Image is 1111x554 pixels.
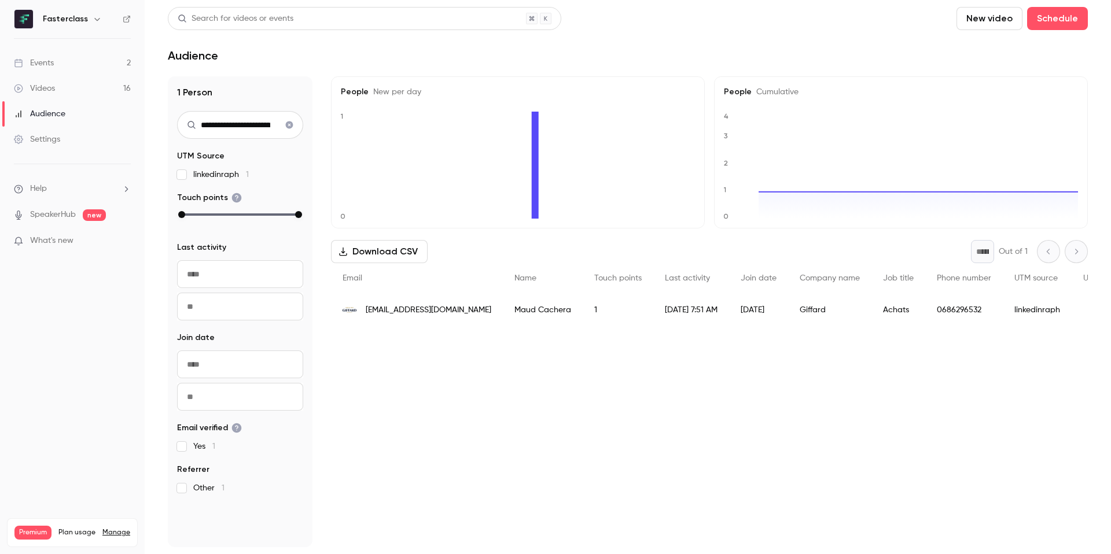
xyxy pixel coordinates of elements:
span: Company name [800,274,860,282]
text: 1 [340,112,343,120]
h5: People [724,86,1078,98]
button: Download CSV [331,240,428,263]
span: What's new [30,235,73,247]
span: linkedinraph [193,169,249,180]
span: 1 [246,171,249,179]
span: Referrer [177,464,209,475]
span: Yes [193,441,215,452]
div: 0686296532 [925,294,1003,326]
span: UTM Source [177,150,225,162]
div: Settings [14,134,60,145]
a: SpeakerHub [30,209,76,221]
span: Email [343,274,362,282]
li: help-dropdown-opener [14,183,131,195]
text: 1 [723,186,726,194]
h1: 1 Person [177,86,303,99]
div: max [295,211,302,218]
span: Join date [177,332,215,344]
span: Name [514,274,536,282]
div: Achats [871,294,925,326]
div: Audience [14,108,65,120]
input: To [177,293,303,320]
div: min [178,211,185,218]
div: Videos [14,83,55,94]
span: Help [30,183,47,195]
span: Last activity [665,274,710,282]
div: 1 [583,294,653,326]
div: Events [14,57,54,69]
span: Email verified [177,422,242,434]
span: Other [193,482,225,494]
span: Last activity [177,242,226,253]
span: Touch points [177,192,242,204]
span: Cumulative [752,88,799,96]
span: Touch points [594,274,642,282]
span: [EMAIL_ADDRESS][DOMAIN_NAME] [366,304,491,316]
span: 1 [212,442,215,450]
div: Maud Cachera [503,294,583,326]
div: linkedinraph [1003,294,1072,326]
button: Schedule [1027,7,1088,30]
div: Search for videos or events [178,13,293,25]
span: new [83,209,106,221]
span: 1 [222,484,225,492]
text: 3 [724,132,728,140]
h5: People [341,86,695,98]
h1: Audience [168,49,218,62]
text: 4 [724,112,729,120]
button: New video [957,7,1022,30]
p: Out of 1 [999,246,1028,257]
h6: Fasterclass [43,13,88,25]
span: Join date [741,274,777,282]
input: From [177,260,303,288]
text: 2 [724,159,728,167]
input: To [177,383,303,411]
span: Premium [14,526,51,540]
span: Phone number [937,274,991,282]
div: [DATE] 7:51 AM [653,294,729,326]
text: 0 [723,212,729,220]
div: Giffard [788,294,871,326]
img: giffard.com [343,307,356,313]
span: New per day [369,88,421,96]
input: From [177,350,303,378]
img: Fasterclass [14,10,33,28]
div: [DATE] [729,294,788,326]
button: Clear search [280,116,299,134]
text: 0 [340,212,345,220]
a: Manage [102,528,130,537]
span: Job title [883,274,914,282]
span: Plan usage [58,528,95,537]
span: UTM source [1014,274,1058,282]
